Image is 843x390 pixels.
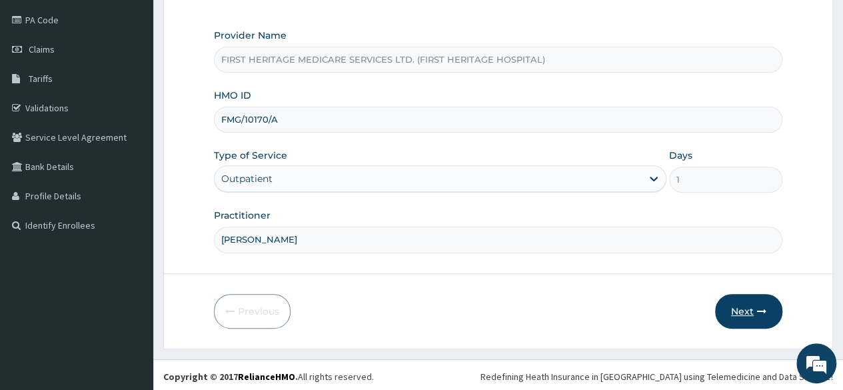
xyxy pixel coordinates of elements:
button: Next [715,294,782,329]
span: We're online! [77,113,184,247]
div: Chat with us now [69,75,224,92]
div: Redefining Heath Insurance in [GEOGRAPHIC_DATA] using Telemedicine and Data Science! [480,370,833,383]
label: Days [669,149,692,162]
label: Practitioner [214,209,271,222]
textarea: Type your message and hit 'Enter' [7,253,254,300]
span: Tariffs [29,73,53,85]
label: Provider Name [214,29,287,42]
button: Previous [214,294,291,329]
img: d_794563401_company_1708531726252_794563401 [25,67,54,100]
strong: Copyright © 2017 . [163,371,298,383]
input: Enter HMO ID [214,107,782,133]
label: HMO ID [214,89,251,102]
a: RelianceHMO [238,371,295,383]
span: Claims [29,43,55,55]
div: Minimize live chat window [219,7,251,39]
label: Type of Service [214,149,287,162]
div: Outpatient [221,172,273,185]
input: Enter Name [214,227,782,253]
